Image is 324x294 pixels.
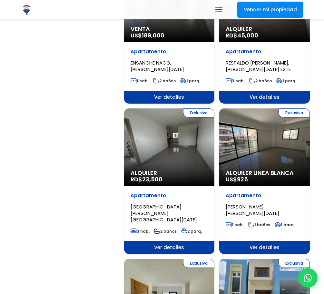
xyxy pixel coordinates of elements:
[183,259,214,268] span: Exclusiva
[237,31,258,39] span: 45,000
[131,170,208,176] span: Alquiler
[183,108,214,117] span: Exclusiva
[131,59,184,73] span: ENSANCHE NACO, [PERSON_NAME][DATE]
[131,31,164,39] span: US$
[279,259,310,268] span: Exclusiva
[124,108,215,254] a: Exclusiva Alquiler RD$23,500 Apartamento [GEOGRAPHIC_DATA][PERSON_NAME][GEOGRAPHIC_DATA][DATE] 3 ...
[226,48,303,55] p: Apartamento
[226,170,303,176] span: Alquiler Linea Blanca
[226,222,244,228] span: 1 hab.
[124,91,215,104] span: Ver detalles
[213,4,224,15] a: mobile menu
[142,175,162,183] span: 23,500
[237,175,248,183] span: 925
[248,222,270,228] span: 1 baños
[275,222,295,228] span: 1 parq.
[219,91,310,104] span: Ver detalles
[154,228,177,234] span: 2 baños
[142,31,164,39] span: 189,000
[124,241,215,254] span: Ver detalles
[131,175,162,183] span: RD$
[237,2,303,18] a: Vender mi propiedad
[131,203,197,223] span: [GEOGRAPHIC_DATA][PERSON_NAME][GEOGRAPHIC_DATA][DATE]
[21,4,32,15] img: Logo de REMAX
[131,228,150,234] span: 3 hab.
[226,26,303,32] span: Alquiler
[131,26,208,32] span: Venta
[226,175,248,183] span: US$
[131,192,208,199] p: Apartamento
[226,31,258,39] span: RD$
[279,108,310,117] span: Exclusiva
[226,78,245,84] span: 3 hab.
[276,78,296,84] span: 1 parq.
[219,241,310,254] span: Ver detalles
[131,78,149,84] span: 1 hab.
[226,192,303,199] p: Apartamento
[131,48,208,55] p: Apartamento
[226,59,291,73] span: RESPALDO [PERSON_NAME], [PERSON_NAME][DATE] ESTE
[219,108,310,254] a: Exclusiva Alquiler Linea Blanca US$925 Apartamento [PERSON_NAME], [PERSON_NAME][DATE] 1 hab. 1 ba...
[249,78,272,84] span: 2 baños
[180,78,200,84] span: 1 parq.
[226,203,279,217] span: [PERSON_NAME], [PERSON_NAME][DATE]
[181,228,202,234] span: 2 parq.
[153,78,176,84] span: 2 baños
